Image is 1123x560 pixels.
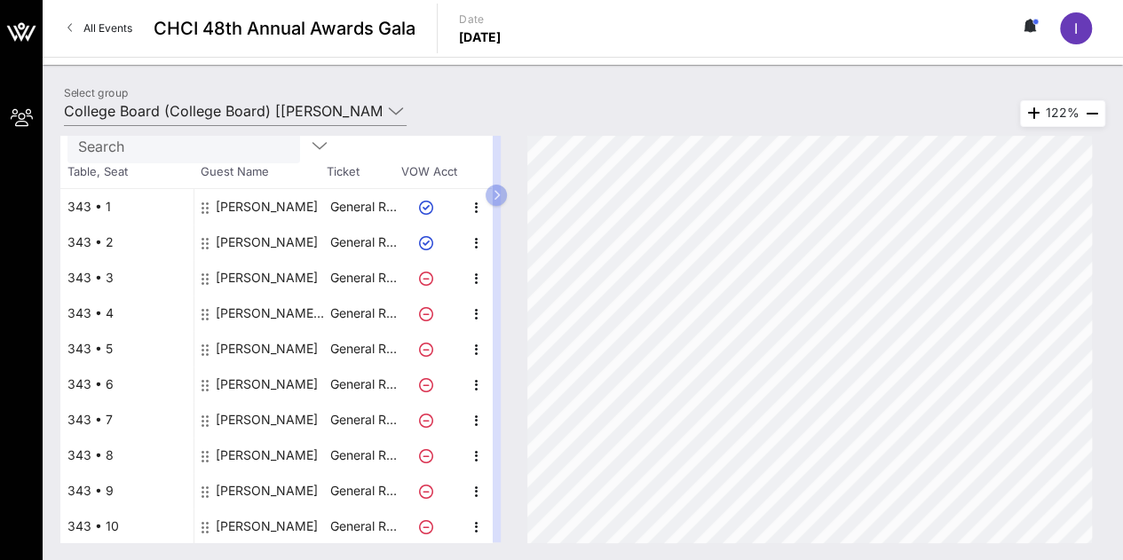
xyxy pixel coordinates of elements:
[60,367,194,402] div: 343 • 6
[328,260,399,296] p: General R…
[328,296,399,331] p: General R…
[64,86,128,99] label: Select group
[459,28,502,46] p: [DATE]
[459,11,502,28] p: Date
[216,367,318,402] div: Elena Davis
[216,189,318,225] div: Barbara Cronan
[327,163,398,181] span: Ticket
[398,163,460,181] span: VOW Acct
[60,163,194,181] span: Table, Seat
[216,260,318,296] div: Valerie Pereyra
[60,331,194,367] div: 343 • 5
[1074,20,1078,37] span: I
[216,225,318,260] div: Ismael Ayala
[154,15,415,42] span: CHCI 48th Annual Awards Gala
[216,509,318,544] div: Adriana Rodriguez
[60,189,194,225] div: 343 • 1
[216,473,318,509] div: Tiffany Gomez
[60,473,194,509] div: 343 • 9
[328,367,399,402] p: General R…
[328,473,399,509] p: General R…
[328,438,399,473] p: General R…
[328,225,399,260] p: General R…
[60,260,194,296] div: 343 • 3
[1020,100,1105,127] div: 122%
[216,402,318,438] div: Alexandra Galka
[194,163,327,181] span: Guest Name
[60,402,194,438] div: 343 • 7
[216,438,318,473] div: Francina Victoria
[328,509,399,544] p: General R…
[60,225,194,260] div: 343 • 2
[57,14,143,43] a: All Events
[216,296,328,331] div: Jamila M Shabazz Brathwaite
[83,21,132,35] span: All Events
[60,296,194,331] div: 343 • 4
[60,509,194,544] div: 343 • 10
[60,438,194,473] div: 343 • 8
[216,331,318,367] div: Richard Velazquez
[1060,12,1092,44] div: I
[328,402,399,438] p: General R…
[328,189,399,225] p: General R…
[328,331,399,367] p: General R…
